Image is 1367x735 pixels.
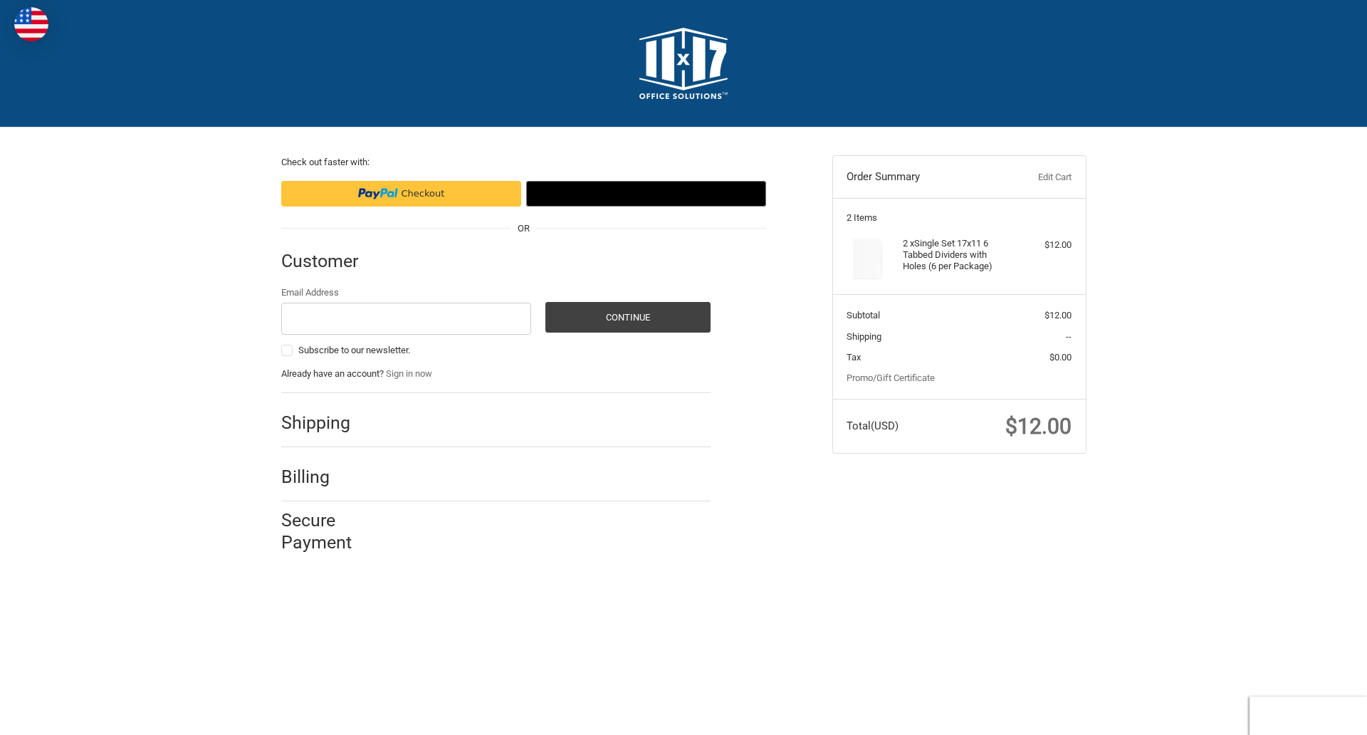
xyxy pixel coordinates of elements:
[281,286,532,300] label: Email Address
[281,466,365,488] h2: Billing
[847,170,1001,184] h3: Order Summary
[281,181,521,207] iframe: PayPal-paypal
[281,412,365,434] h2: Shipping
[847,212,1072,224] h3: 2 Items
[281,250,365,272] h2: Customer
[847,352,861,363] span: Tax
[847,419,899,432] span: Total (USD)
[545,302,711,333] button: Continue
[1005,414,1072,439] span: $12.00
[1066,331,1072,342] span: --
[1044,310,1072,320] span: $12.00
[281,155,766,170] p: Check out faster with:
[1250,697,1367,735] iframe: Google Customer Reviews
[281,509,377,554] h2: Secure Payment
[903,238,1012,273] h4: 2 x Single Set 17x11 6 Tabbed Dividers with Holes (6 per Package)
[668,189,691,201] text: ••••••
[298,345,410,355] span: Subscribe to our newsletter.
[14,7,48,41] img: duty and tax information for United States
[847,331,881,342] span: Shipping
[510,221,537,236] span: OR
[847,310,880,320] span: Subtotal
[1001,170,1072,184] a: Edit Cart
[526,181,766,207] button: Google Pay
[1049,352,1072,363] span: $0.00
[386,368,432,379] a: Sign in now
[281,367,711,381] p: Already have an account?
[639,28,728,99] img: 11x17.com
[1015,238,1072,252] div: $12.00
[847,372,935,383] a: Promo/Gift Certificate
